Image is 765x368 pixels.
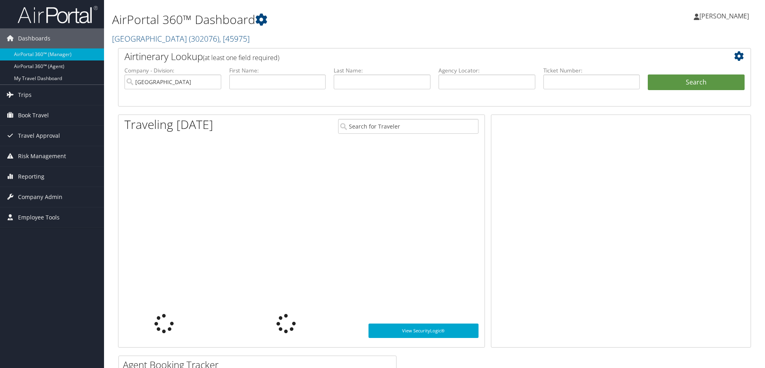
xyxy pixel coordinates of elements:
[699,12,749,20] span: [PERSON_NAME]
[18,28,50,48] span: Dashboards
[18,146,66,166] span: Risk Management
[648,74,745,90] button: Search
[18,207,60,227] span: Employee Tools
[203,53,279,62] span: (at least one field required)
[18,5,98,24] img: airportal-logo.png
[18,167,44,187] span: Reporting
[18,126,60,146] span: Travel Approval
[338,119,479,134] input: Search for Traveler
[694,4,757,28] a: [PERSON_NAME]
[229,66,326,74] label: First Name:
[18,187,62,207] span: Company Admin
[124,66,221,74] label: Company - Division:
[18,105,49,125] span: Book Travel
[439,66,535,74] label: Agency Locator:
[112,11,542,28] h1: AirPortal 360™ Dashboard
[18,85,32,105] span: Trips
[334,66,431,74] label: Last Name:
[124,116,213,133] h1: Traveling [DATE]
[219,33,250,44] span: , [ 45975 ]
[368,324,479,338] a: View SecurityLogic®
[112,33,250,44] a: [GEOGRAPHIC_DATA]
[543,66,640,74] label: Ticket Number:
[124,50,692,63] h2: Airtinerary Lookup
[189,33,219,44] span: ( 302076 )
